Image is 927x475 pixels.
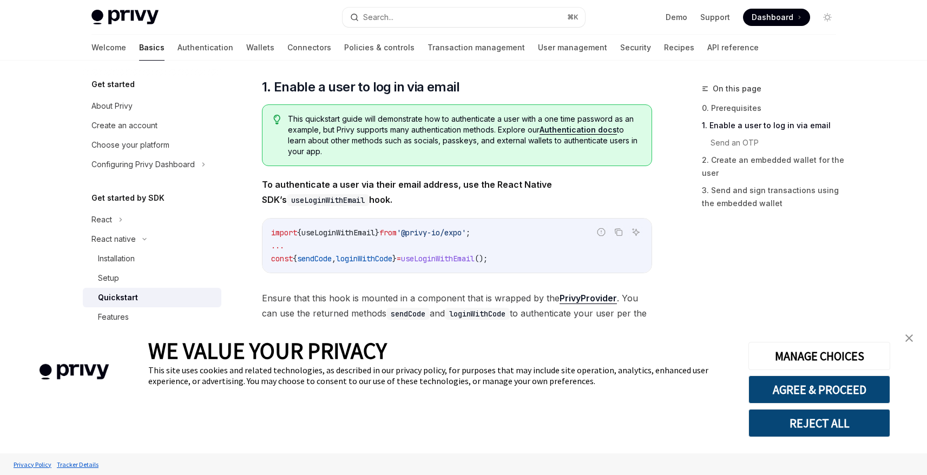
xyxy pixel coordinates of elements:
[297,254,332,263] span: sendCode
[301,228,375,237] span: useLoginWithEmail
[91,138,169,151] div: Choose your platform
[91,192,165,204] h5: Get started by SDK
[748,409,890,437] button: REJECT ALL
[293,254,297,263] span: {
[91,35,126,61] a: Welcome
[332,254,336,263] span: ,
[91,233,136,246] div: React native
[273,115,281,124] svg: Tip
[620,35,651,61] a: Security
[540,125,617,135] a: Authentication docs
[98,252,135,265] div: Installation
[466,228,470,237] span: ;
[91,100,133,113] div: About Privy
[83,249,221,268] a: Installation
[629,225,643,239] button: Ask AI
[83,307,221,327] a: Features
[344,35,415,61] a: Policies & controls
[397,254,401,263] span: =
[401,254,475,263] span: useLoginWithEmail
[98,272,119,285] div: Setup
[700,12,730,23] a: Support
[91,10,159,25] img: light logo
[748,375,890,404] button: AGREE & PROCEED
[139,35,165,61] a: Basics
[91,119,157,132] div: Create an account
[375,228,379,237] span: }
[743,9,810,26] a: Dashboard
[702,151,845,182] a: 2. Create an embedded wallet for the user
[54,455,101,474] a: Tracker Details
[271,254,293,263] span: const
[297,228,301,237] span: {
[98,311,129,324] div: Features
[148,365,732,386] div: This site uses cookies and related technologies, as described in our privacy policy, for purposes...
[702,182,845,212] a: 3. Send and sign transactions using the embedded wallet
[612,225,626,239] button: Copy the contents from the code block
[702,100,845,117] a: 0. Prerequisites
[386,308,430,320] code: sendCode
[83,268,221,288] a: Setup
[83,96,221,116] a: About Privy
[819,9,836,26] button: Toggle dark mode
[91,78,135,91] h5: Get started
[343,8,585,27] button: Search...⌘K
[91,158,195,171] div: Configuring Privy Dashboard
[428,35,525,61] a: Transaction management
[262,78,459,96] span: 1. Enable a user to log in via email
[177,35,233,61] a: Authentication
[271,228,297,237] span: import
[83,135,221,155] a: Choose your platform
[475,254,488,263] span: ();
[567,13,578,22] span: ⌘ K
[707,35,759,61] a: API reference
[538,35,607,61] a: User management
[666,12,687,23] a: Demo
[246,35,274,61] a: Wallets
[702,117,845,134] a: 1. Enable a user to log in via email
[148,337,387,365] span: WE VALUE YOUR PRIVACY
[898,327,920,349] a: close banner
[262,179,552,205] strong: To authenticate a user via their email address, use the React Native SDK’s hook.
[379,228,397,237] span: from
[83,288,221,307] a: Quickstart
[363,11,393,24] div: Search...
[288,114,640,157] span: This quickstart guide will demonstrate how to authenticate a user with a one time password as an ...
[98,291,138,304] div: Quickstart
[11,455,54,474] a: Privacy Policy
[664,35,694,61] a: Recipes
[748,342,890,370] button: MANAGE CHOICES
[287,35,331,61] a: Connectors
[83,116,221,135] a: Create an account
[594,225,608,239] button: Report incorrect code
[271,241,284,250] span: ...
[905,334,913,342] img: close banner
[713,82,761,95] span: On this page
[336,254,392,263] span: loginWithCode
[392,254,397,263] span: }
[752,12,793,23] span: Dashboard
[91,213,112,226] div: React
[16,348,132,395] img: company logo
[445,308,510,320] code: loginWithCode
[711,134,845,151] a: Send an OTP
[287,194,369,206] code: useLoginWithEmail
[262,291,652,336] span: Ensure that this hook is mounted in a component that is wrapped by the . You can use the returned...
[397,228,466,237] span: '@privy-io/expo'
[560,293,617,304] a: PrivyProvider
